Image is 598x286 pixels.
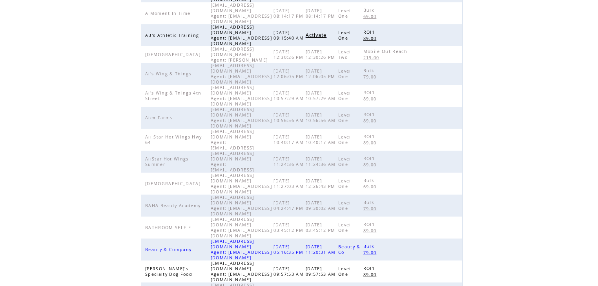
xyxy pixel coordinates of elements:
span: Level One [338,222,351,233]
span: 89.00 [363,36,379,41]
span: [DATE] 12:30:26 PM [273,49,305,60]
span: [DATE] 09:57:53 AM [306,266,338,277]
span: [DATE] 12:06:05 PM [273,68,305,79]
span: Bulk [363,7,376,13]
span: [DATE] 09:57:53 AM [273,266,306,277]
span: [DATE] 03:45:12 PM [306,222,337,233]
span: ROI1 [363,90,377,95]
span: 79.00 [363,206,379,211]
a: 69.00 [363,13,381,20]
span: [EMAIL_ADDRESS][DOMAIN_NAME] Agent: [EMAIL_ADDRESS][DOMAIN_NAME] [211,24,272,46]
a: 89.00 [363,227,381,234]
span: Level One [338,112,351,123]
span: [DATE] 10:57:29 AM [306,90,338,101]
span: Beauty & Company [145,247,193,252]
span: [EMAIL_ADDRESS][DOMAIN_NAME] Agent: [EMAIL_ADDRESS][DOMAIN_NAME] [211,85,272,107]
span: 89.00 [363,140,379,146]
span: [DATE] 11:24:36 AM [306,156,338,167]
span: [DATE] 08:14:17 PM [306,8,337,19]
a: 89.00 [363,161,381,168]
span: [DATE] 11:24:36 AM [273,156,306,167]
span: Level One [338,30,351,41]
span: A Moment In Time [145,11,192,16]
span: Level One [338,266,351,277]
span: 89.00 [363,162,379,168]
span: [EMAIL_ADDRESS][DOMAIN_NAME] Agent: [EMAIL_ADDRESS][DOMAIN_NAME] [211,63,272,85]
span: [DATE] 08:14:17 PM [273,8,305,19]
span: Alex Farms [145,115,174,120]
span: Level One [338,200,351,211]
span: [DATE] 09:30:02 AM [306,200,338,211]
a: 89.00 [363,271,381,278]
span: [PERSON_NAME]'s Specialty Dog Food [145,266,194,277]
span: [EMAIL_ADDRESS][DOMAIN_NAME] Agent: [PERSON_NAME] [211,46,270,63]
span: Level One [338,156,351,167]
span: [EMAIL_ADDRESS][DOMAIN_NAME] Agent: [EMAIL_ADDRESS][DOMAIN_NAME] [211,239,272,260]
span: BATHROOM SELFIE [145,225,193,230]
a: 89.00 [363,35,381,42]
span: 89.00 [363,118,379,124]
span: Level One [338,178,351,189]
span: Level One [338,68,351,79]
span: [EMAIL_ADDRESS][DOMAIN_NAME] Agent: [EMAIL_ADDRESS] [211,151,256,173]
span: [EMAIL_ADDRESS][DOMAIN_NAME] Agent: [EMAIL_ADDRESS][DOMAIN_NAME] [211,195,272,217]
span: Bulk [363,200,376,205]
span: ROI1 [363,266,377,271]
span: 89.00 [363,272,379,277]
span: [DATE] 05:16:35 PM [273,244,305,255]
span: [EMAIL_ADDRESS][DOMAIN_NAME] Agent: [EMAIL_ADDRESS][DOMAIN_NAME] [211,107,272,129]
span: [DATE] 10:56:56 AM [306,112,338,123]
a: 79.00 [363,249,381,256]
span: 89.00 [363,96,379,102]
span: 79.00 [363,74,379,80]
span: [DATE] 12:06:05 PM [306,68,337,79]
span: [EMAIL_ADDRESS][DOMAIN_NAME] Agent: [EMAIL_ADDRESS][DOMAIN_NAME] [211,217,272,239]
span: 79.00 [363,250,379,255]
span: BAHA Beauty Academy [145,203,202,208]
span: [DATE] 12:30:26 PM [306,49,337,60]
span: [DATE] 11:20:31 AM [306,244,338,255]
span: Level Two [338,49,351,60]
a: 69.00 [363,183,381,190]
span: [DEMOGRAPHIC_DATA] [145,181,202,186]
span: AllStar Hot Wings Summer [145,156,189,167]
span: Al's Wing & Things [145,71,193,77]
span: [DATE] 11:27:03 AM [273,178,306,189]
span: Al's Wing & Things 4th Street [145,90,201,101]
span: [EMAIL_ADDRESS][DOMAIN_NAME] Agent: [EMAIL_ADDRESS][DOMAIN_NAME] [211,260,272,282]
span: [DATE] 10:40:17 AM [306,134,338,145]
a: 79.00 [363,73,381,80]
span: [DATE] 10:57:29 AM [273,90,306,101]
span: [DEMOGRAPHIC_DATA] [145,52,202,57]
span: [DATE] 03:45:12 PM [273,222,305,233]
a: 219.00 [363,54,383,61]
span: [DATE] 12:26:43 PM [306,178,337,189]
a: Activate [306,33,326,38]
span: [DATE] 09:15:40 AM [273,30,306,41]
span: 89.00 [363,228,379,233]
span: [EMAIL_ADDRESS][DOMAIN_NAME] Agent: [EMAIL_ADDRESS] [211,129,256,151]
span: Bulk [363,68,376,73]
a: 89.00 [363,117,381,124]
span: ROI1 [363,134,377,139]
span: 69.00 [363,14,379,19]
a: 89.00 [363,95,381,102]
span: ROI1 [363,112,377,117]
span: ROI1 [363,156,377,161]
a: 79.00 [363,205,381,212]
a: 89.00 [363,139,381,146]
span: 69.00 [363,184,379,189]
span: 219.00 [363,55,381,60]
span: All Star Hot Wings Hwy 64 [145,134,202,145]
span: [EMAIL_ADDRESS][DOMAIN_NAME] Agent: [EMAIL_ADDRESS][DOMAIN_NAME] [211,173,272,195]
span: [DATE] 04:24:47 PM [273,200,305,211]
span: [EMAIL_ADDRESS][DOMAIN_NAME] Agent: [EMAIL_ADDRESS][DOMAIN_NAME] [211,2,272,24]
span: Beauty & Co [338,244,361,255]
span: ROI1 [363,29,377,35]
span: ROI1 [363,222,377,227]
span: Level One [338,8,351,19]
span: [DATE] 10:40:17 AM [273,134,306,145]
span: [DATE] 10:56:56 AM [273,112,306,123]
span: Level One [338,90,351,101]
